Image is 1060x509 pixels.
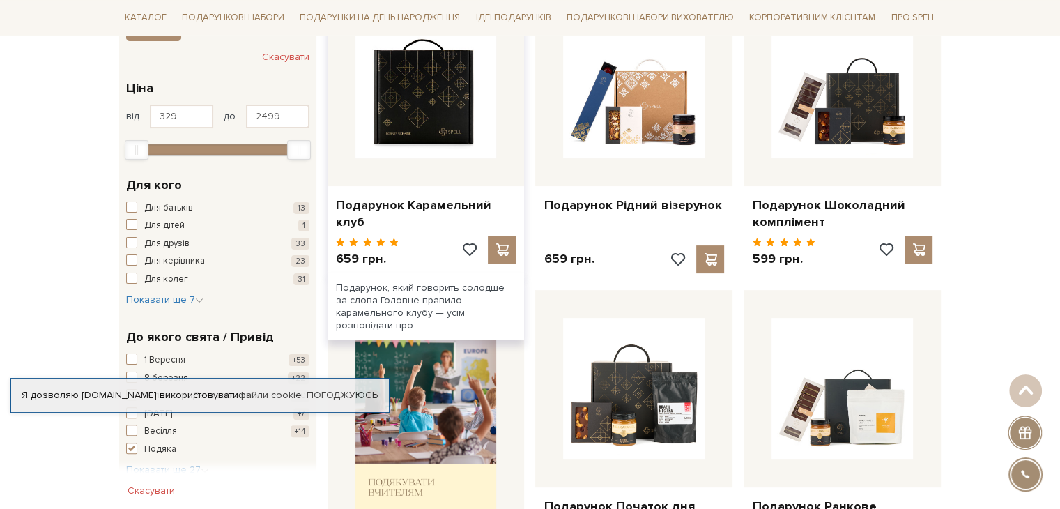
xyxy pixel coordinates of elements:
[126,176,182,195] span: Для кого
[126,254,309,268] button: Для керівника 23
[561,6,739,29] a: Подарункові набори вихователю
[126,372,309,386] button: 8 березня +22
[294,7,466,29] a: Подарунки на День народження
[119,7,172,29] a: Каталог
[126,443,309,457] button: Подяка
[744,6,881,29] a: Корпоративним клієнтам
[144,443,176,457] span: Подяка
[544,197,724,213] a: Подарунок Рідний візерунок
[126,425,309,439] button: Весілля +14
[11,389,389,402] div: Я дозволяю [DOMAIN_NAME] використовувати
[126,79,153,98] span: Ціна
[336,251,399,267] p: 659 грн.
[298,220,309,231] span: 1
[126,328,274,347] span: До якого свята / Привід
[144,202,193,215] span: Для батьків
[144,354,185,367] span: 1 Вересня
[144,407,172,421] span: [DATE]
[144,425,177,439] span: Весілля
[126,219,309,233] button: Для дітей 1
[126,407,309,421] button: [DATE] +7
[293,202,309,214] span: 13
[291,425,309,437] span: +14
[470,7,556,29] a: Ідеї подарунків
[307,389,378,402] a: Погоджуюсь
[262,46,309,68] button: Скасувати
[126,354,309,367] button: 1 Вересня +53
[144,237,190,251] span: Для друзів
[126,294,203,305] span: Показати ще 7
[144,219,185,233] span: Для дітей
[289,354,309,366] span: +53
[328,273,525,341] div: Подарунок, який говорить солодше за слова Головне правило карамельного клубу — усім розповідати п...
[238,389,302,401] a: файли cookie
[144,254,205,268] span: Для керівника
[126,273,309,287] button: Для колег 31
[287,140,311,160] div: Max
[176,7,290,29] a: Подарункові набори
[126,464,209,476] span: Показати ще 27
[246,105,309,128] input: Ціна
[125,140,148,160] div: Min
[336,197,516,230] a: Подарунок Карамельний клуб
[752,197,932,230] a: Подарунок Шоколадний комплімент
[293,408,309,420] span: +7
[885,7,941,29] a: Про Spell
[224,110,236,123] span: до
[126,202,309,215] button: Для батьків 13
[126,293,203,307] button: Показати ще 7
[291,255,309,267] span: 23
[150,105,213,128] input: Ціна
[144,273,188,287] span: Для колег
[544,251,594,267] p: 659 грн.
[291,238,309,250] span: 33
[355,17,497,158] img: Подарунок Карамельний клуб
[126,463,209,477] button: Показати ще 27
[144,372,188,386] span: 8 березня
[126,110,139,123] span: від
[293,273,309,285] span: 31
[288,372,309,384] span: +22
[119,480,183,502] button: Скасувати
[752,251,815,267] p: 599 грн.
[126,237,309,251] button: Для друзів 33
